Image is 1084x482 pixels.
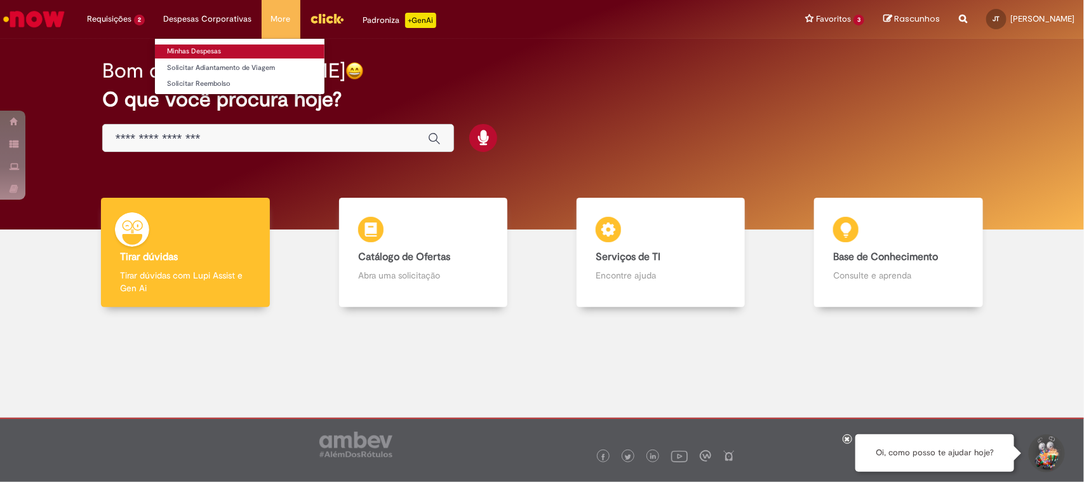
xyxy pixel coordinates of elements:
p: Abra uma solicitação [358,269,488,282]
a: Base de Conhecimento Consulte e aprenda [780,198,1017,308]
span: Rascunhos [894,13,940,25]
p: +GenAi [405,13,436,28]
b: Serviços de TI [596,251,660,263]
div: Oi, como posso te ajudar hoje? [855,434,1014,472]
div: Padroniza [363,13,436,28]
a: Minhas Despesas [155,45,325,59]
span: Favoritos [816,13,851,25]
p: Tirar dúvidas com Lupi Assist e Gen Ai [120,269,250,294]
span: Despesas Corporativas [164,13,252,25]
img: logo_footer_youtube.png [671,448,688,464]
a: Catálogo de Ofertas Abra uma solicitação [304,198,542,308]
p: Consulte e aprenda [833,269,963,282]
span: Requisições [87,13,131,25]
h2: Bom dia, [PERSON_NAME] [102,60,345,82]
img: ServiceNow [1,6,67,32]
ul: Despesas Corporativas [154,38,325,95]
b: Base de Conhecimento [833,251,938,263]
img: logo_footer_workplace.png [700,450,711,462]
span: 3 [853,15,864,25]
p: Encontre ajuda [596,269,726,282]
span: [PERSON_NAME] [1010,13,1074,24]
img: logo_footer_linkedin.png [650,453,657,461]
span: More [271,13,291,25]
img: logo_footer_ambev_rotulo_gray.png [319,432,392,457]
span: 2 [134,15,145,25]
a: Solicitar Adiantamento de Viagem [155,61,325,75]
img: logo_footer_facebook.png [600,454,606,460]
img: logo_footer_twitter.png [625,454,631,460]
img: click_logo_yellow_360x200.png [310,9,344,28]
h2: O que você procura hoje? [102,88,982,111]
a: Tirar dúvidas Tirar dúvidas com Lupi Assist e Gen Ai [67,198,304,308]
button: Iniciar Conversa de Suporte [1027,434,1065,472]
span: JT [993,15,1000,23]
a: Rascunhos [883,13,940,25]
img: logo_footer_naosei.png [723,450,735,462]
b: Catálogo de Ofertas [358,251,450,263]
a: Solicitar Reembolso [155,77,325,91]
img: happy-face.png [345,62,364,80]
b: Tirar dúvidas [120,251,178,263]
a: Serviços de TI Encontre ajuda [542,198,780,308]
